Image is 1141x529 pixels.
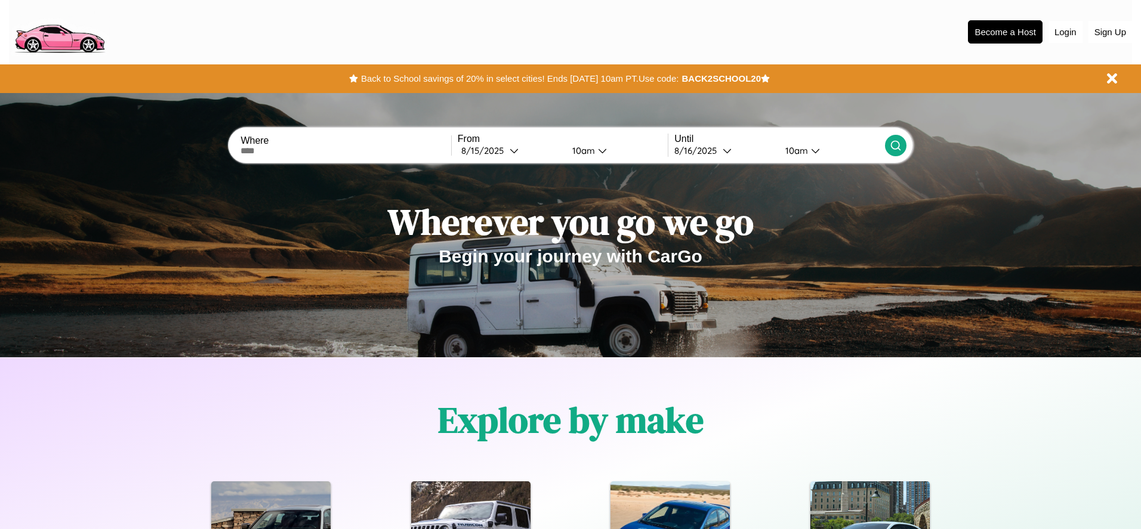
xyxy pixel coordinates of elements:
b: BACK2SCHOOL20 [681,73,761,83]
img: logo [9,6,110,56]
div: 8 / 16 / 2025 [674,145,723,156]
button: Login [1049,21,1083,43]
label: Until [674,134,884,144]
button: 10am [563,144,668,157]
div: 10am [566,145,598,156]
button: Become a Host [968,20,1043,44]
div: 10am [779,145,811,156]
button: 10am [776,144,884,157]
button: 8/15/2025 [458,144,563,157]
label: Where [240,135,451,146]
button: Sign Up [1088,21,1132,43]
div: 8 / 15 / 2025 [461,145,510,156]
button: Back to School savings of 20% in select cities! Ends [DATE] 10am PT.Use code: [358,70,681,87]
label: From [458,134,668,144]
h1: Explore by make [438,395,704,444]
